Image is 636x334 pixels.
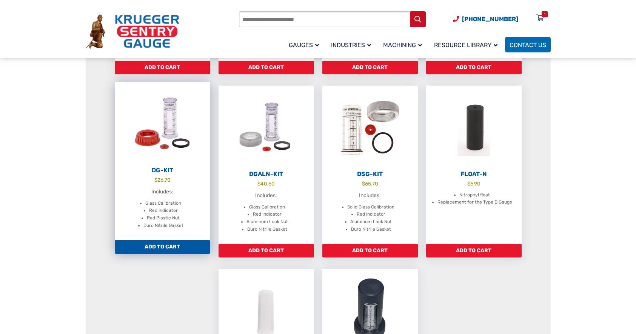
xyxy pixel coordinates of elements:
[544,11,545,17] div: 1
[383,41,422,49] span: Machining
[143,222,183,230] li: Duro Nitrile Gasket
[219,244,314,257] a: Add to cart: “DGALN-Kit”
[351,226,391,233] li: Duro Nitrile Gasket
[257,181,260,187] span: $
[347,204,394,211] li: Solid Glass Calibration
[350,218,392,226] li: Aluminum Lock Nut
[426,170,522,178] h2: Float-N
[219,170,314,178] h2: DGALN-Kit
[510,41,546,49] span: Contact Us
[249,204,285,211] li: Glass Calibration
[154,177,171,183] bdi: 26.70
[115,240,210,254] a: Add to cart: “DG-Kit”
[219,86,314,244] a: DGALN-Kit $40.60 Includes: Glass Calibration Red Indicator Aluminum Lock Nut Duro Nitrile Gasket
[322,86,418,169] img: DSG-Kit
[322,170,418,178] h2: DSG-Kit
[505,37,551,52] a: Contact Us
[219,61,314,74] a: Add to cart: “ALN”
[145,200,181,207] li: Glass Calibration
[86,14,179,49] img: Krueger Sentry Gauge
[322,61,418,74] a: Add to cart: “D-Kit”
[426,61,522,74] a: Add to cart: “DALN-Kit”
[426,86,522,169] img: Float-N
[453,14,518,24] a: Phone Number (920) 434-8860
[426,86,522,244] a: Float-N $6.90 Nitrophyl float Replacement for the Type D Gauge
[149,207,178,214] li: Red Indicator
[331,41,371,49] span: Industries
[115,167,210,174] h2: DG-Kit
[467,181,480,187] bdi: 6.90
[154,177,157,183] span: $
[122,188,203,196] p: Includes:
[284,36,326,54] a: Gauges
[115,61,210,74] a: Add to cart: “ALG-1-D”
[247,226,287,233] li: Duro Nitrile Gasket
[379,36,430,54] a: Machining
[362,181,365,187] span: $
[357,211,385,218] li: Red Indicator
[115,82,210,240] a: DG-Kit $26.70 Includes: Glass Calibration Red Indicator Red Plastic Nut Duro Nitrile Gasket
[257,181,275,187] bdi: 40.60
[289,41,319,49] span: Gauges
[330,192,410,200] p: Includes:
[226,192,306,200] p: Includes:
[434,41,497,49] span: Resource Library
[362,181,378,187] bdi: 65.70
[462,15,518,23] span: [PHONE_NUMBER]
[326,36,379,54] a: Industries
[437,199,512,206] li: Replacement for the Type D Gauge
[115,82,210,165] img: DG-Kit
[322,244,418,257] a: Add to cart: “DSG-Kit”
[246,218,288,226] li: Aluminum Lock Nut
[219,86,314,169] img: DGALN-Kit
[459,192,490,199] li: Nitrophyl float
[430,36,505,54] a: Resource Library
[426,244,522,257] a: Add to cart: “Float-N”
[322,86,418,244] a: DSG-Kit $65.70 Includes: Solid Glass Calibration Red Indicator Aluminum Lock Nut Duro Nitrile Gasket
[147,214,180,222] li: Red Plastic Nut
[253,211,282,218] li: Red Indicator
[467,181,470,187] span: $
